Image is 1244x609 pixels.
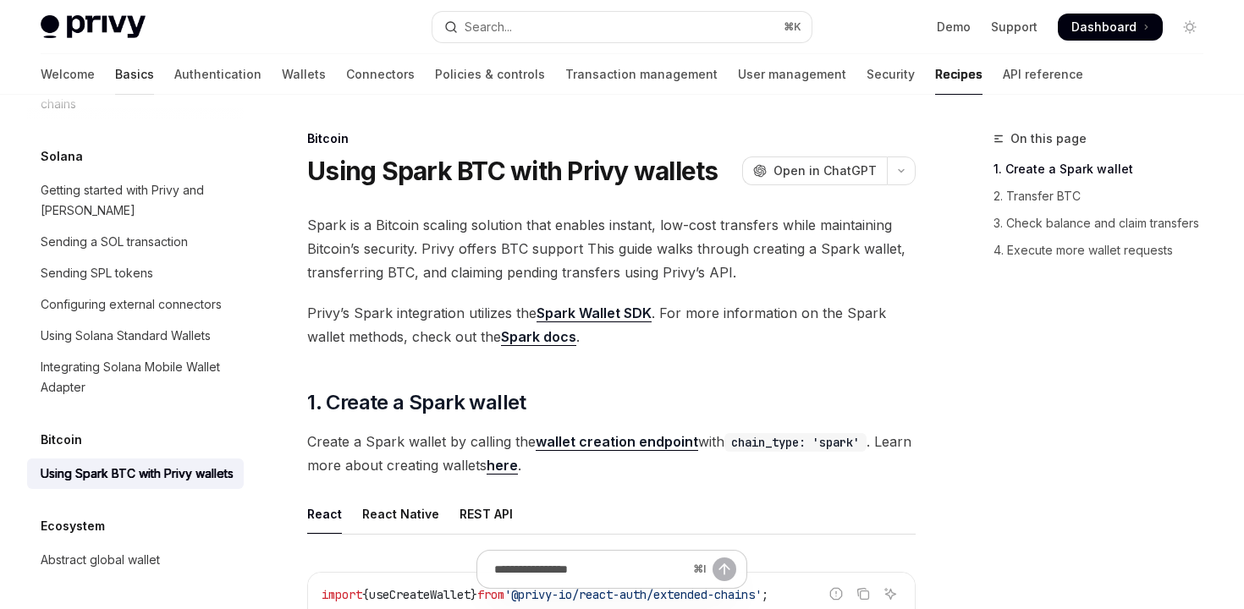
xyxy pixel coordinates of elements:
div: Getting started with Privy and [PERSON_NAME] [41,180,234,221]
button: Send message [713,557,736,581]
a: Integrating Solana Mobile Wallet Adapter [27,352,244,403]
h1: Using Spark BTC with Privy wallets [307,156,718,186]
a: Demo [937,19,971,36]
span: Spark is a Bitcoin scaling solution that enables instant, low-cost transfers while maintaining Bi... [307,213,916,284]
a: Configuring external connectors [27,289,244,320]
a: Using Spark BTC with Privy wallets [27,458,244,489]
a: Spark Wallet SDK [537,304,652,322]
code: chain_type: 'spark' [724,433,867,452]
div: REST API [460,494,513,534]
a: Policies & controls [435,54,545,95]
div: Configuring external connectors [41,294,222,315]
div: Using Solana Standard Wallets [41,326,211,346]
a: Getting started with Privy and [PERSON_NAME] [27,175,244,226]
div: Integrating Solana Mobile Wallet Adapter [41,357,234,398]
a: User management [738,54,846,95]
a: Connectors [346,54,415,95]
a: Dashboard [1058,14,1163,41]
img: light logo [41,15,146,39]
a: API reference [1003,54,1083,95]
span: 1. Create a Spark wallet [307,389,526,416]
h5: Solana [41,146,83,167]
div: Abstract global wallet [41,550,160,570]
div: Using Spark BTC with Privy wallets [41,464,234,484]
button: Open in ChatGPT [742,156,887,185]
span: Open in ChatGPT [773,162,877,179]
a: 1. Create a Spark wallet [994,156,1217,183]
a: Recipes [935,54,983,95]
div: Sending SPL tokens [41,263,153,283]
h5: Ecosystem [41,516,105,536]
div: React Native [362,494,439,534]
a: Support [991,19,1038,36]
div: React [307,494,342,534]
span: Create a Spark wallet by calling the with . Learn more about creating wallets . [307,430,916,477]
a: 2. Transfer BTC [994,183,1217,210]
a: Abstract global wallet [27,545,244,575]
a: Welcome [41,54,95,95]
a: Sending a SOL transaction [27,227,244,257]
button: Open search [432,12,811,42]
h5: Bitcoin [41,430,82,450]
a: 3. Check balance and claim transfers [994,210,1217,237]
input: Ask a question... [494,551,686,588]
span: Privy’s Spark integration utilizes the . For more information on the Spark wallet methods, check ... [307,301,916,348]
a: Basics [115,54,154,95]
a: wallet creation endpoint [536,433,698,451]
a: 4. Execute more wallet requests [994,237,1217,264]
a: Security [867,54,915,95]
a: Using Solana Standard Wallets [27,321,244,351]
span: On this page [1010,129,1087,149]
a: Authentication [174,54,261,95]
span: Dashboard [1071,19,1137,36]
a: here [487,457,518,475]
div: Sending a SOL transaction [41,232,188,252]
a: Spark docs [501,328,576,346]
a: Sending SPL tokens [27,258,244,288]
button: Toggle dark mode [1176,14,1203,41]
a: Wallets [282,54,326,95]
span: ⌘ K [784,20,801,34]
a: Transaction management [565,54,718,95]
div: Bitcoin [307,130,916,147]
div: Search... [465,17,512,37]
